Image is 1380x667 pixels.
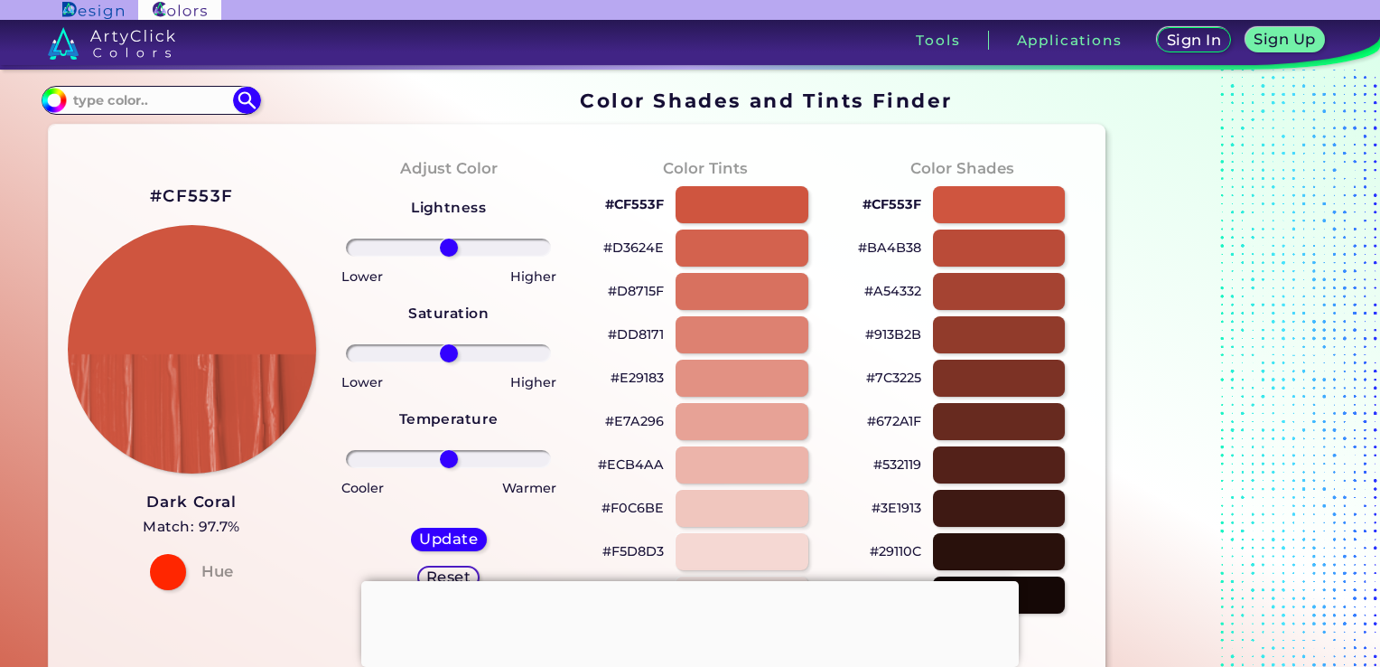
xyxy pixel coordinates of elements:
strong: Temperature [399,410,499,427]
p: #D8715F [608,280,664,302]
p: #E29183 [611,367,664,389]
h4: Hue [201,559,233,585]
h4: Color Tints [663,155,748,182]
strong: Lightness [411,199,486,216]
h5: Reset [428,570,469,584]
h5: Sign In [1170,33,1219,47]
h4: Adjust Color [400,155,498,182]
h3: Dark Coral [143,492,240,513]
p: Higher [510,371,556,393]
p: #ECB4AA [598,454,664,475]
h5: Sign Up [1257,33,1313,46]
p: #672A1F [867,410,921,432]
img: logo_artyclick_colors_white.svg [48,27,175,60]
p: #F0C6BE [601,497,664,519]
p: #3E1913 [872,497,921,519]
a: Sign In [1161,29,1227,52]
h3: Tools [916,33,960,47]
h1: Color Shades and Tints Finder [580,87,953,114]
img: paint_stamp_2_half.png [68,225,316,474]
p: Lower [341,371,383,393]
iframe: Advertisement [361,581,1019,662]
p: #F5D8D3 [602,540,664,562]
img: icon search [233,87,260,114]
p: #CF553F [862,193,921,215]
h4: Color Shades [910,155,1014,182]
input: type color.. [67,88,235,112]
p: Higher [510,266,556,287]
p: #A54332 [864,280,921,302]
p: #29110C [870,540,921,562]
strong: Saturation [408,305,489,322]
a: Dark Coral Match: 97.7% [143,488,240,540]
h3: Applications [1017,33,1123,47]
p: Warmer [502,477,556,499]
p: #E7A296 [605,410,664,432]
p: #913B2B [865,324,921,345]
h5: Update [422,532,475,546]
h5: Match: 97.7% [143,515,240,539]
h2: #CF553F [150,184,233,208]
p: #532119 [873,454,921,475]
p: Cooler [341,477,384,499]
p: #DD8171 [608,324,664,345]
img: ArtyClick Design logo [62,2,123,19]
p: #CF553F [605,193,664,215]
a: Sign Up [1249,29,1320,52]
p: Lower [341,266,383,287]
p: #BA4B38 [858,237,921,258]
p: #D3624E [603,237,664,258]
p: #7C3225 [866,367,921,389]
